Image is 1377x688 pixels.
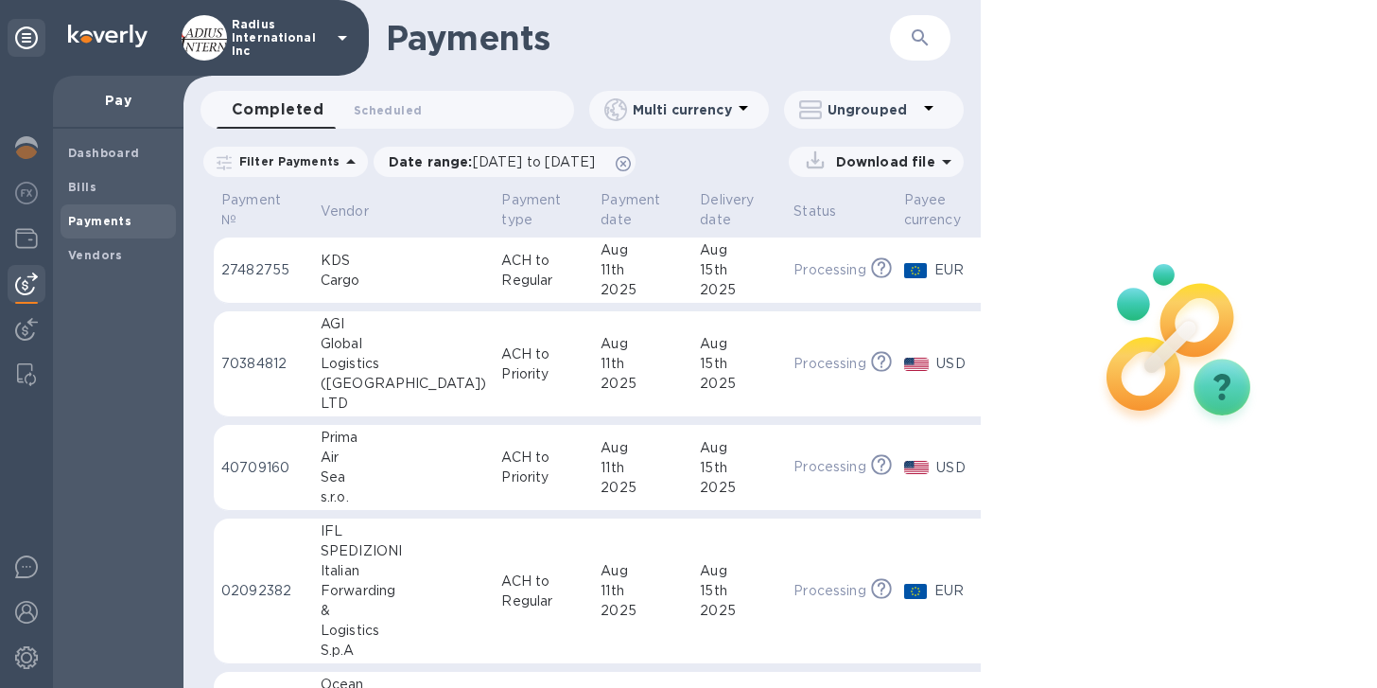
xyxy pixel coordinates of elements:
[700,280,778,300] div: 2025
[700,438,778,458] div: Aug
[904,461,930,474] img: USD
[601,190,685,230] span: Payment date
[793,202,861,221] span: Status
[904,358,930,371] img: USD
[793,457,865,477] p: Processing
[700,478,778,498] div: 2025
[700,458,778,478] div: 15th
[700,354,778,374] div: 15th
[321,581,487,601] div: Forwarding
[501,190,585,230] span: Payment type
[934,260,985,280] p: EUR
[321,521,487,541] div: IFL
[321,334,487,354] div: Global
[221,458,305,478] p: 40709160
[700,601,778,621] div: 2025
[793,581,865,601] p: Processing
[601,240,685,260] div: Aug
[601,190,660,230] p: Payment date
[321,448,487,467] div: Air
[232,153,340,169] p: Filter Payments
[321,354,487,374] div: Logistics
[321,487,487,507] div: s.r.o.
[601,438,685,458] div: Aug
[321,428,487,448] div: Prima
[321,202,393,221] span: Vendor
[232,97,323,123] span: Completed
[321,202,369,221] p: Vendor
[374,147,636,177] div: Date range:[DATE] to [DATE]
[68,91,168,110] p: Pay
[321,394,487,414] div: LTD
[221,354,305,374] p: 70384812
[321,271,487,291] div: Cargo
[68,248,123,262] b: Vendors
[501,572,585,611] p: ACH to Regular
[386,18,837,58] h1: Payments
[68,25,148,47] img: Logo
[321,467,487,487] div: Sea
[700,334,778,354] div: Aug
[68,180,96,194] b: Bills
[501,344,585,384] p: ACH to Priority
[321,621,487,641] div: Logistics
[700,190,778,230] span: Delivery date
[700,190,754,230] p: Delivery date
[700,260,778,280] div: 15th
[68,214,131,228] b: Payments
[473,154,595,169] span: [DATE] to [DATE]
[904,190,961,230] p: Payee currency
[601,458,685,478] div: 11th
[389,152,604,171] p: Date range :
[828,100,917,119] p: Ungrouped
[601,354,685,374] div: 11th
[601,374,685,394] div: 2025
[321,251,487,271] div: KDS
[700,240,778,260] div: Aug
[601,334,685,354] div: Aug
[501,190,561,230] p: Payment type
[934,581,985,601] p: EUR
[321,541,487,561] div: SPEDIZIONI
[321,601,487,621] div: &
[68,146,140,160] b: Dashboard
[936,354,985,374] p: USD
[221,260,305,280] p: 27482755
[354,100,422,120] span: Scheduled
[8,19,45,57] div: Unpin categories
[793,202,836,221] p: Status
[321,641,487,661] div: S.p.A
[828,152,935,171] p: Download file
[700,581,778,601] div: 15th
[321,314,487,334] div: AGI
[601,260,685,280] div: 11th
[15,182,38,204] img: Foreign exchange
[633,100,732,119] p: Multi currency
[904,190,985,230] span: Payee currency
[221,581,305,601] p: 02092382
[601,280,685,300] div: 2025
[601,601,685,621] div: 2025
[501,251,585,291] p: ACH to Regular
[601,581,685,601] div: 11th
[700,561,778,581] div: Aug
[232,18,326,58] p: Radius International Inc
[501,448,585,487] p: ACH to Priority
[321,561,487,581] div: Italian
[321,374,487,394] div: ([GEOGRAPHIC_DATA])
[700,374,778,394] div: 2025
[601,478,685,498] div: 2025
[221,190,305,230] span: Payment №
[793,354,865,374] p: Processing
[601,561,685,581] div: Aug
[936,458,985,478] p: USD
[15,227,38,250] img: Wallets
[221,190,281,230] p: Payment №
[793,260,865,280] p: Processing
